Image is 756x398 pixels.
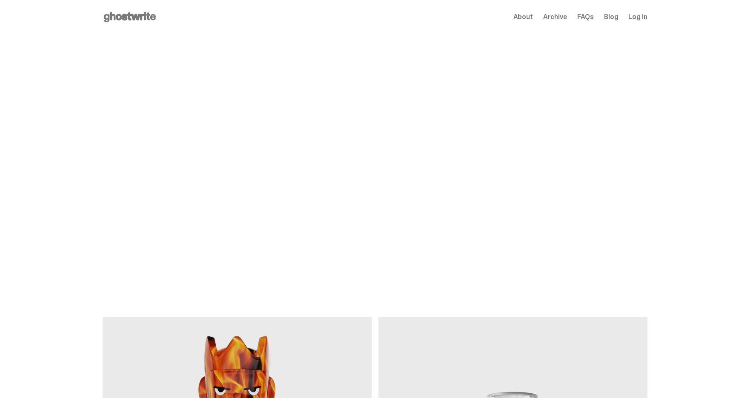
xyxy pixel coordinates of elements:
[628,14,647,20] a: Log in
[604,14,618,20] a: Blog
[543,14,567,20] a: Archive
[577,14,594,20] a: FAQs
[513,14,533,20] a: About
